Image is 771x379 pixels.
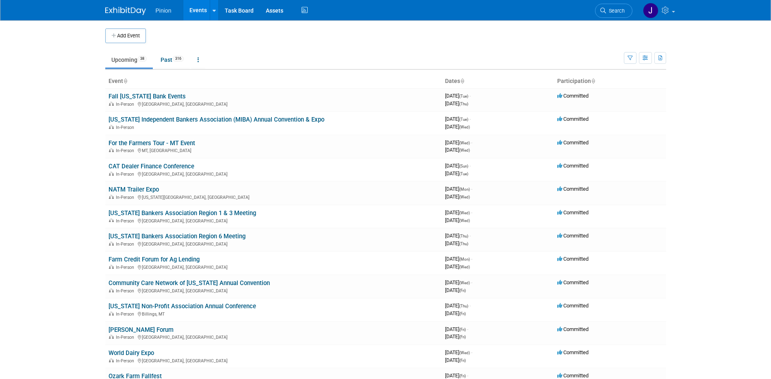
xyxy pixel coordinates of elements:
[459,335,466,339] span: (Fri)
[105,74,442,88] th: Event
[109,358,114,362] img: In-Person Event
[469,303,471,309] span: -
[116,288,137,294] span: In-Person
[557,256,589,262] span: Committed
[557,372,589,379] span: Committed
[557,279,589,285] span: Committed
[109,163,194,170] a: CAT Dealer Finance Conference
[109,194,439,200] div: [US_STATE][GEOGRAPHIC_DATA], [GEOGRAPHIC_DATA]
[557,209,589,216] span: Committed
[116,125,137,130] span: In-Person
[445,256,472,262] span: [DATE]
[445,100,468,107] span: [DATE]
[557,326,589,332] span: Committed
[459,102,468,106] span: (Thu)
[109,287,439,294] div: [GEOGRAPHIC_DATA], [GEOGRAPHIC_DATA]
[459,311,466,316] span: (Fri)
[467,372,468,379] span: -
[116,358,137,364] span: In-Person
[109,349,154,357] a: World Dairy Expo
[469,163,471,169] span: -
[109,186,159,193] a: NATM Trailer Expo
[471,256,472,262] span: -
[109,100,439,107] div: [GEOGRAPHIC_DATA], [GEOGRAPHIC_DATA]
[459,195,470,199] span: (Wed)
[116,172,137,177] span: In-Person
[445,333,466,340] span: [DATE]
[445,303,471,309] span: [DATE]
[469,116,471,122] span: -
[109,116,324,123] a: [US_STATE] Independent Bankers Association (MIBA) Annual Convention & Expo
[445,287,466,293] span: [DATE]
[459,187,470,192] span: (Mon)
[445,147,470,153] span: [DATE]
[445,186,472,192] span: [DATE]
[109,264,439,270] div: [GEOGRAPHIC_DATA], [GEOGRAPHIC_DATA]
[109,256,200,263] a: Farm Credit Forum for Ag Lending
[116,242,137,247] span: In-Person
[109,333,439,340] div: [GEOGRAPHIC_DATA], [GEOGRAPHIC_DATA]
[445,170,468,176] span: [DATE]
[116,102,137,107] span: In-Person
[557,186,589,192] span: Committed
[467,326,468,332] span: -
[459,211,470,215] span: (Wed)
[557,93,589,99] span: Committed
[109,303,256,310] a: [US_STATE] Non-Profit Association Annual Conference
[109,218,114,222] img: In-Person Event
[445,279,472,285] span: [DATE]
[459,358,466,363] span: (Fri)
[116,218,137,224] span: In-Person
[445,357,466,363] span: [DATE]
[116,335,137,340] span: In-Person
[109,125,114,129] img: In-Person Event
[445,139,472,146] span: [DATE]
[557,233,589,239] span: Committed
[445,163,471,169] span: [DATE]
[109,240,439,247] div: [GEOGRAPHIC_DATA], [GEOGRAPHIC_DATA]
[116,148,137,153] span: In-Person
[459,125,470,129] span: (Wed)
[459,234,468,238] span: (Thu)
[471,139,472,146] span: -
[557,116,589,122] span: Committed
[173,56,184,62] span: 316
[445,93,471,99] span: [DATE]
[557,139,589,146] span: Committed
[445,310,466,316] span: [DATE]
[109,195,114,199] img: In-Person Event
[109,279,270,287] a: Community Care Network of [US_STATE] Annual Convention
[109,102,114,106] img: In-Person Event
[109,148,114,152] img: In-Person Event
[459,148,470,152] span: (Wed)
[471,279,472,285] span: -
[116,195,137,200] span: In-Person
[459,265,470,269] span: (Wed)
[445,233,471,239] span: [DATE]
[154,52,190,68] a: Past316
[105,7,146,15] img: ExhibitDay
[109,335,114,339] img: In-Person Event
[156,7,172,14] span: Pinion
[109,172,114,176] img: In-Person Event
[459,164,468,168] span: (Sun)
[109,265,114,269] img: In-Person Event
[116,311,137,317] span: In-Person
[105,52,153,68] a: Upcoming38
[606,8,625,14] span: Search
[109,233,245,240] a: [US_STATE] Bankers Association Region 6 Meeting
[557,349,589,355] span: Committed
[459,117,468,122] span: (Tue)
[445,194,470,200] span: [DATE]
[445,349,472,355] span: [DATE]
[471,186,472,192] span: -
[445,240,468,246] span: [DATE]
[109,310,439,317] div: Billings, MT
[459,242,468,246] span: (Thu)
[109,357,439,364] div: [GEOGRAPHIC_DATA], [GEOGRAPHIC_DATA]
[138,56,147,62] span: 38
[459,374,466,378] span: (Fri)
[459,351,470,355] span: (Wed)
[109,139,195,147] a: For the Farmers Tour - MT Event
[459,281,470,285] span: (Wed)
